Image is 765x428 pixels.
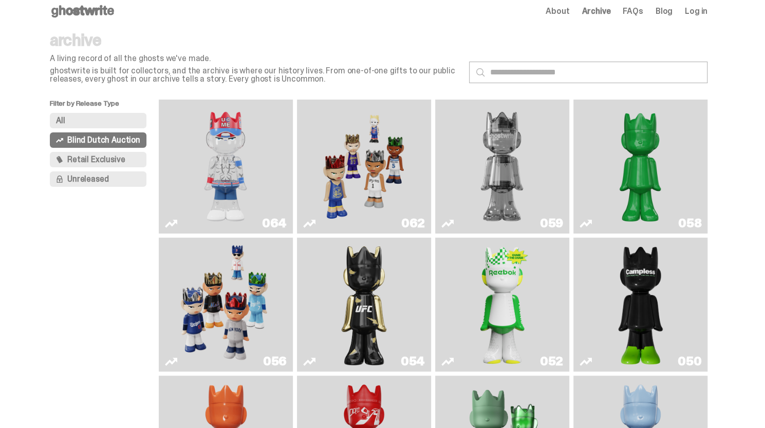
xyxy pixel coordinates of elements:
div: 052 [540,355,563,367]
img: Schrödinger's ghost: Sunday Green [590,104,691,229]
p: A living record of all the ghosts we've made. [50,54,461,63]
a: Game Face (2025) [165,242,287,367]
a: Two [441,104,563,229]
div: 062 [401,217,425,229]
button: Blind Dutch Auction [50,132,146,148]
a: About [546,7,569,15]
a: Archive [582,7,610,15]
span: Unreleased [67,175,108,183]
button: Unreleased [50,171,146,187]
a: Ruby [303,242,425,367]
button: Retail Exclusive [50,152,146,167]
p: Filter by Release Type [50,100,159,113]
div: 050 [678,355,701,367]
a: Game Face (2025) [303,104,425,229]
a: Campless [580,242,701,367]
div: 064 [262,217,287,229]
p: ghostwrite is built for collectors, and the archive is where our history lives. From one-of-one g... [50,67,461,83]
img: Two [452,104,552,229]
span: Blind Dutch Auction [67,136,140,144]
img: Campless [613,242,668,367]
button: All [50,113,146,128]
div: 058 [678,217,701,229]
a: Court Victory [441,242,563,367]
div: 056 [263,355,287,367]
a: FAQs [623,7,643,15]
img: Ruby [337,242,391,367]
img: Game Face (2025) [175,242,276,367]
p: archive [50,32,461,48]
a: Log in [685,7,707,15]
div: 059 [540,217,563,229]
span: All [56,116,65,125]
a: Schrödinger's ghost: Sunday Green [580,104,701,229]
img: You Can't See Me [175,104,276,229]
span: Retail Exclusive [67,155,125,164]
div: 054 [401,355,425,367]
img: Court Victory [475,242,530,367]
a: You Can't See Me [165,104,287,229]
img: Game Face (2025) [313,104,414,229]
a: Blog [656,7,673,15]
